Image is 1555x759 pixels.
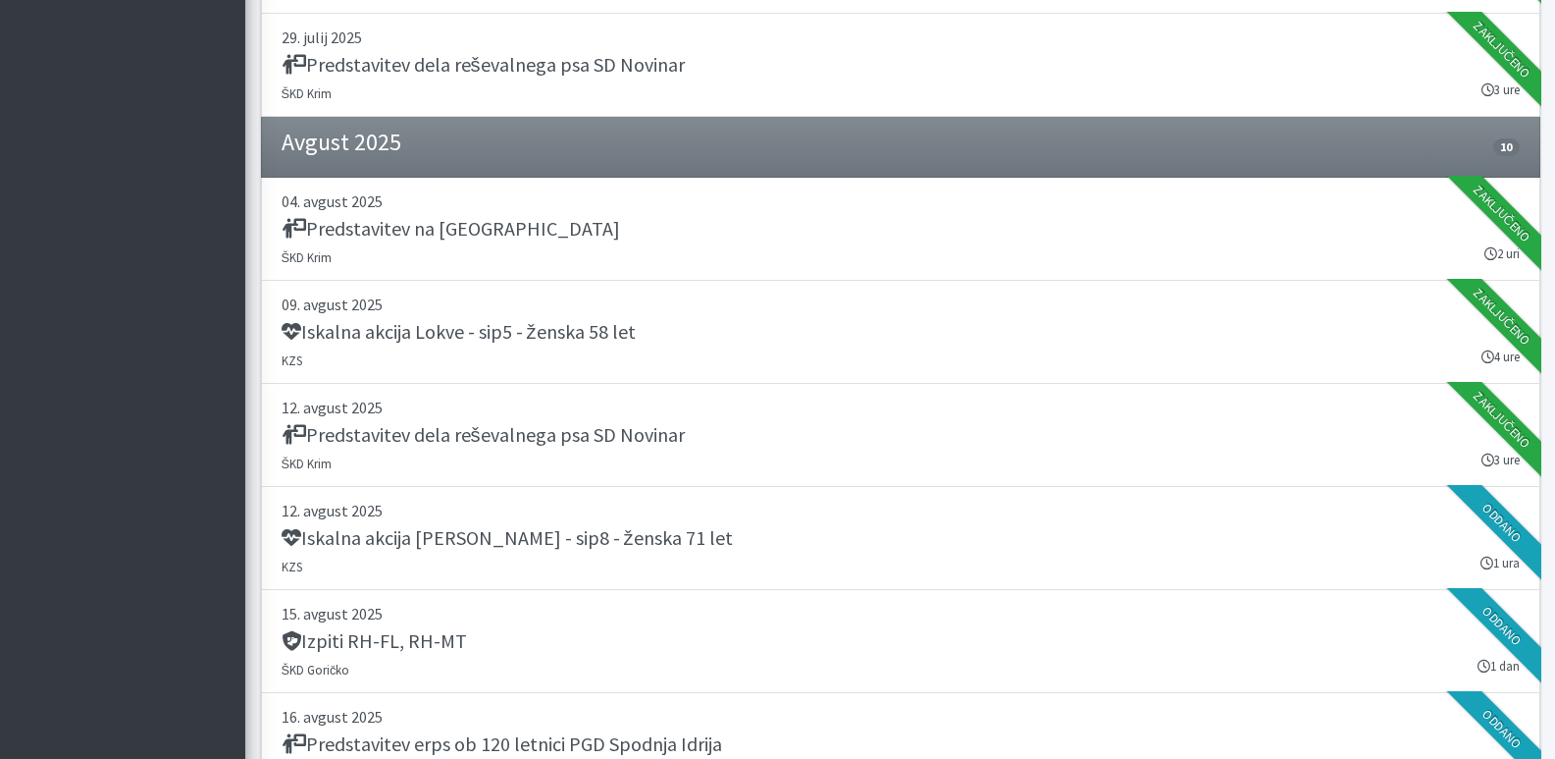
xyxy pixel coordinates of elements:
[282,129,401,157] h4: Avgust 2025
[282,53,685,77] h5: Predstavitev dela reševalnega psa SD Novinar
[282,629,467,653] h5: Izpiti RH-FL, RH-MT
[282,559,302,574] small: KZS
[261,178,1540,281] a: 04. avgust 2025 Predstavitev na [GEOGRAPHIC_DATA] ŠKD Krim 2 uri Zaključeno
[282,732,722,756] h5: Predstavitev erps ob 120 letnici PGD Spodnja Idrija
[261,14,1540,117] a: 29. julij 2025 Predstavitev dela reševalnega psa SD Novinar ŠKD Krim 3 ure Zaključeno
[282,526,733,550] h5: Iskalna akcija [PERSON_NAME] - sip8 - ženska 71 let
[261,281,1540,384] a: 09. avgust 2025 Iskalna akcija Lokve - sip5 - ženska 58 let KZS 4 ure Zaključeno
[282,396,1520,419] p: 12. avgust 2025
[261,487,1540,590] a: 12. avgust 2025 Iskalna akcija [PERSON_NAME] - sip8 - ženska 71 let KZS 1 ura Oddano
[282,705,1520,729] p: 16. avgust 2025
[282,456,333,471] small: ŠKD Krim
[282,499,1520,522] p: 12. avgust 2025
[282,352,302,368] small: KZS
[1493,138,1519,156] span: 10
[282,602,1520,625] p: 15. avgust 2025
[261,384,1540,487] a: 12. avgust 2025 Predstavitev dela reševalnega psa SD Novinar ŠKD Krim 3 ure Zaključeno
[282,190,1520,213] p: 04. avgust 2025
[282,662,350,678] small: ŠKD Goričko
[261,590,1540,693] a: 15. avgust 2025 Izpiti RH-FL, RH-MT ŠKD Goričko 1 dan Oddano
[282,423,685,447] h5: Predstavitev dela reševalnega psa SD Novinar
[282,293,1520,316] p: 09. avgust 2025
[282,320,636,344] h5: Iskalna akcija Lokve - sip5 - ženska 58 let
[282,249,333,265] small: ŠKD Krim
[282,26,1520,49] p: 29. julij 2025
[282,85,333,101] small: ŠKD Krim
[282,217,620,241] h5: Predstavitev na [GEOGRAPHIC_DATA]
